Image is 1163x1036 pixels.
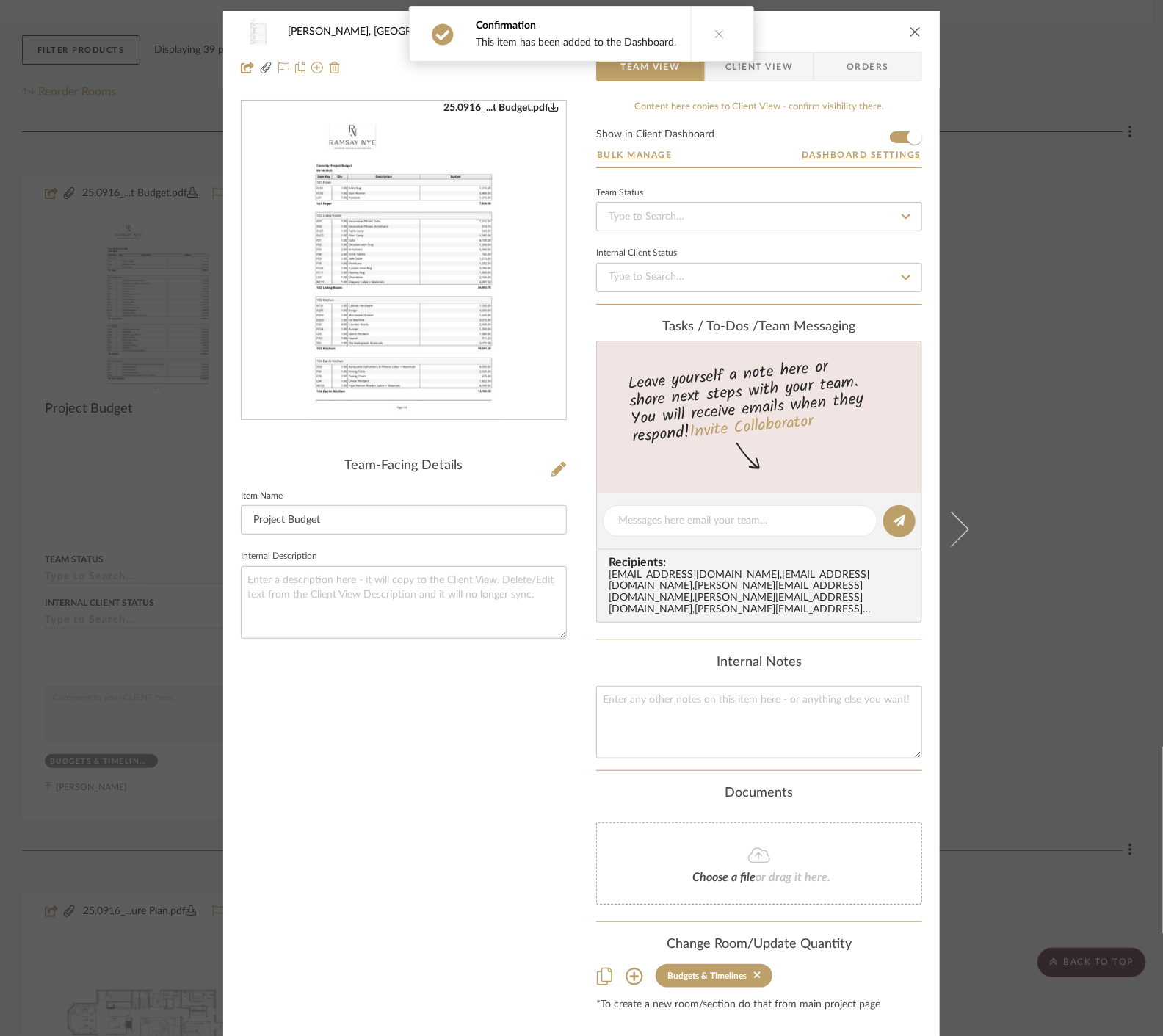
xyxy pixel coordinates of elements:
[596,202,922,231] input: Type to Search…
[307,101,500,420] img: 7b761052-05ac-4b86-aa1f-51e6145661e8_436x436.jpg
[663,320,759,333] span: Tasks / To-Dos /
[596,100,922,115] div: Content here copies to Client View - confirm visibility there.
[756,872,830,883] span: or drag it here.
[801,148,922,162] button: Dashboard Settings
[596,263,922,292] input: Type to Search…
[596,999,922,1011] div: *To create a new room/section do that from main project page
[609,556,916,569] span: Recipients:
[609,570,916,617] div: [EMAIL_ADDRESS][DOMAIN_NAME] , [EMAIL_ADDRESS][DOMAIN_NAME] , [PERSON_NAME][EMAIL_ADDRESS][DOMAIN...
[241,458,567,474] div: Team-Facing Details
[596,655,922,671] div: Internal Notes
[288,26,485,37] span: [PERSON_NAME], [GEOGRAPHIC_DATA]
[242,101,566,420] div: 0
[692,872,756,883] span: Choose a file
[596,937,922,953] div: Change Room/Update Quantity
[596,148,673,162] button: Bulk Manage
[476,18,676,33] div: Confirmation
[595,351,924,449] div: Leave yourself a note here or share next steps with your team. You will receive emails when they ...
[241,553,317,560] label: Internal Description
[689,409,814,446] a: Invite Collaborator
[241,505,567,535] input: Enter Item Name
[241,493,283,500] label: Item Name
[596,319,922,336] div: team Messaging
[909,25,922,38] button: close
[725,52,793,81] span: Client View
[596,250,677,257] div: Internal Client Status
[241,17,276,46] img: 7b761052-05ac-4b86-aa1f-51e6145661e8_48x40.jpg
[476,36,676,49] div: This item has been added to the Dashboard.
[443,101,559,115] div: 25.0916_...t Budget.pdf
[596,786,922,802] div: Documents
[329,62,341,73] img: Remove from project
[596,189,643,197] div: Team Status
[667,971,747,981] div: Budgets & Timelines
[830,52,905,81] span: Orders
